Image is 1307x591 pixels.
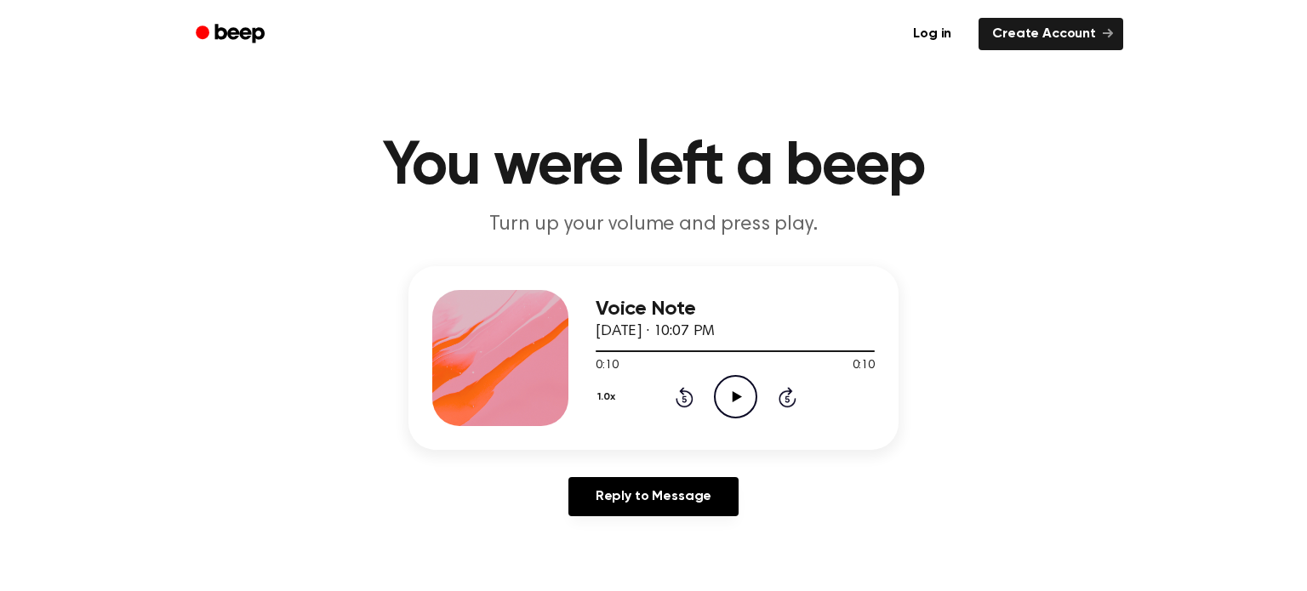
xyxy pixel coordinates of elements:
a: Log in [896,14,968,54]
p: Turn up your volume and press play. [327,211,980,239]
button: 1.0x [596,383,621,412]
span: 0:10 [596,357,618,375]
a: Reply to Message [568,477,739,516]
h3: Voice Note [596,298,875,321]
span: [DATE] · 10:07 PM [596,324,715,339]
h1: You were left a beep [218,136,1089,197]
span: 0:10 [853,357,875,375]
a: Create Account [979,18,1123,50]
a: Beep [184,18,280,51]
